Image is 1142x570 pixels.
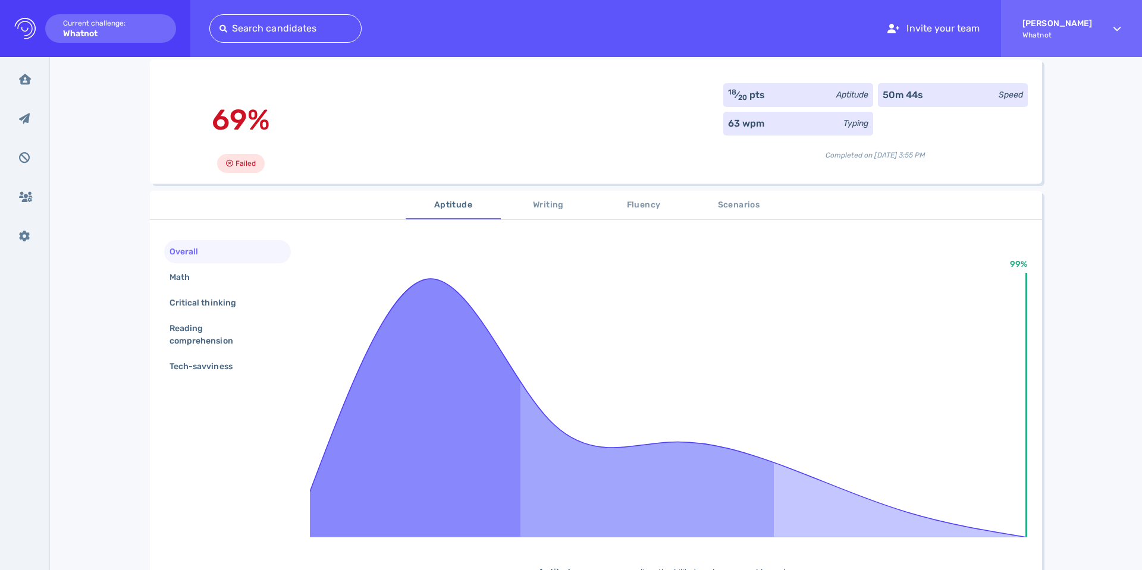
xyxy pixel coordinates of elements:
[413,198,494,213] span: Aptitude
[698,198,779,213] span: Scenarios
[999,89,1023,101] div: Speed
[1010,259,1027,269] text: 99%
[236,156,256,171] span: Failed
[723,140,1028,160] div: Completed on [DATE] 3:55 PM
[212,103,270,137] span: 69%
[1022,31,1092,39] span: Whatnot
[728,88,765,102] div: ⁄ pts
[167,320,278,349] div: Reading comprehension
[836,89,868,101] div: Aptitude
[843,117,868,130] div: Typing
[508,198,589,213] span: Writing
[167,294,250,311] div: Critical thinking
[603,198,684,213] span: Fluency
[728,88,736,96] sup: 18
[167,243,212,260] div: Overall
[1022,18,1092,29] strong: [PERSON_NAME]
[738,93,747,102] sub: 20
[167,269,204,286] div: Math
[883,88,923,102] div: 50m 44s
[167,358,247,375] div: Tech-savviness
[728,116,764,131] div: 63 wpm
